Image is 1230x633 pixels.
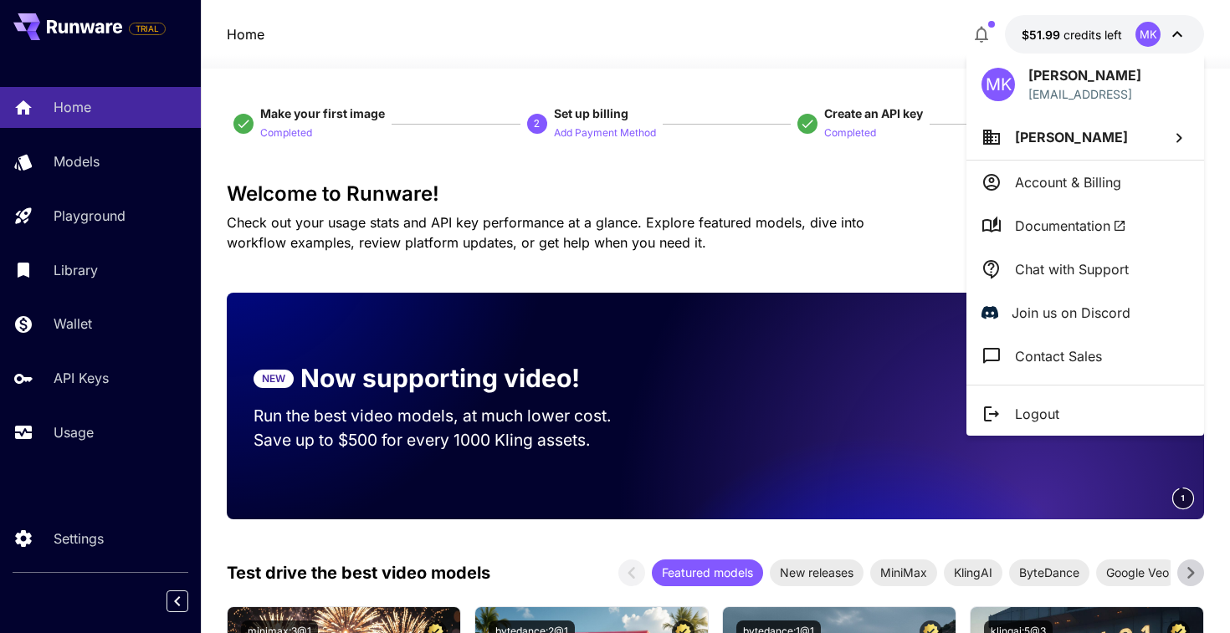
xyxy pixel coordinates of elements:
[1012,303,1130,323] p: Join us on Discord
[1028,85,1141,103] div: founder@upsc.ai
[1028,65,1141,85] p: [PERSON_NAME]
[1015,129,1128,145] span: [PERSON_NAME]
[1015,404,1059,424] p: Logout
[1015,172,1121,192] p: Account & Billing
[1028,85,1141,103] p: [EMAIL_ADDRESS]
[1015,346,1102,366] p: Contact Sales
[966,115,1204,160] button: [PERSON_NAME]
[1015,259,1129,279] p: Chat with Support
[981,68,1015,101] div: MK
[1015,216,1126,236] span: Documentation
